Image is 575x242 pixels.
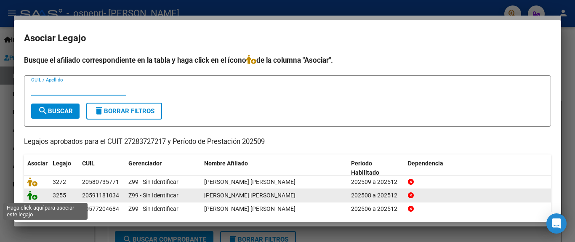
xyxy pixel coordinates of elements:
[53,160,71,167] span: Legajo
[405,154,551,182] datatable-header-cell: Dependencia
[79,154,125,182] datatable-header-cell: CUIL
[24,137,551,147] p: Legajos aprobados para el CUIT 27283727217 y Período de Prestación 202509
[31,104,80,119] button: Buscar
[82,177,119,187] div: 20580735771
[53,192,66,199] span: 3255
[204,192,295,199] span: CONTRERAS VERGARA FAUSTO NICOLAS
[49,154,79,182] datatable-header-cell: Legajo
[24,55,551,66] h4: Busque el afiliado correspondiente en la tabla y haga click en el ícono de la columna "Asociar".
[201,154,348,182] datatable-header-cell: Nombre Afiliado
[24,154,49,182] datatable-header-cell: Asociar
[351,204,401,214] div: 202506 a 202512
[351,160,379,176] span: Periodo Habilitado
[128,205,178,212] span: Z99 - Sin Identificar
[24,30,551,46] h2: Asociar Legajo
[38,107,73,115] span: Buscar
[82,204,119,214] div: 20577204684
[408,160,443,167] span: Dependencia
[204,160,248,167] span: Nombre Afiliado
[204,205,295,212] span: LOPEZ JEREMIAS ROMAN
[125,154,201,182] datatable-header-cell: Gerenciador
[53,205,66,212] span: 3220
[94,107,154,115] span: Borrar Filtros
[128,160,162,167] span: Gerenciador
[128,178,178,185] span: Z99 - Sin Identificar
[86,103,162,120] button: Borrar Filtros
[27,160,48,167] span: Asociar
[546,213,567,234] div: Open Intercom Messenger
[351,191,401,200] div: 202508 a 202512
[53,178,66,185] span: 3272
[94,106,104,116] mat-icon: delete
[348,154,405,182] datatable-header-cell: Periodo Habilitado
[82,191,119,200] div: 20591181034
[82,160,95,167] span: CUIL
[128,192,178,199] span: Z99 - Sin Identificar
[204,178,295,185] span: PIZARRO GRANADO EZEQUIEL ARIEL
[38,106,48,116] mat-icon: search
[351,177,401,187] div: 202509 a 202512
